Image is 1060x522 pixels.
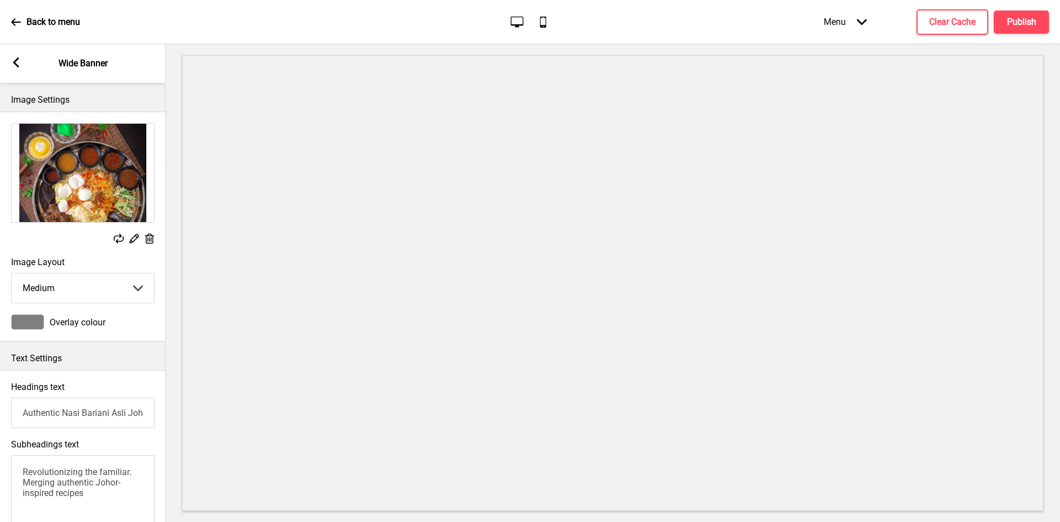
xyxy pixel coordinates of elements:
[26,16,80,28] p: Back to menu
[50,317,105,328] span: Overlay colour
[12,124,154,222] img: Image
[11,94,155,106] p: Image Settings
[994,10,1049,34] button: Publish
[11,382,65,392] label: Headings text
[11,352,155,365] p: Text Settings
[11,7,80,37] a: Back to menu
[1007,16,1036,28] h4: Publish
[916,9,988,35] button: Clear Cache
[929,16,976,28] h4: Clear Cache
[11,439,79,450] label: Subheadings text
[813,6,878,38] div: Menu
[11,257,155,267] label: Image Layout
[11,314,155,330] div: Overlay colour
[59,57,108,70] p: Wide Banner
